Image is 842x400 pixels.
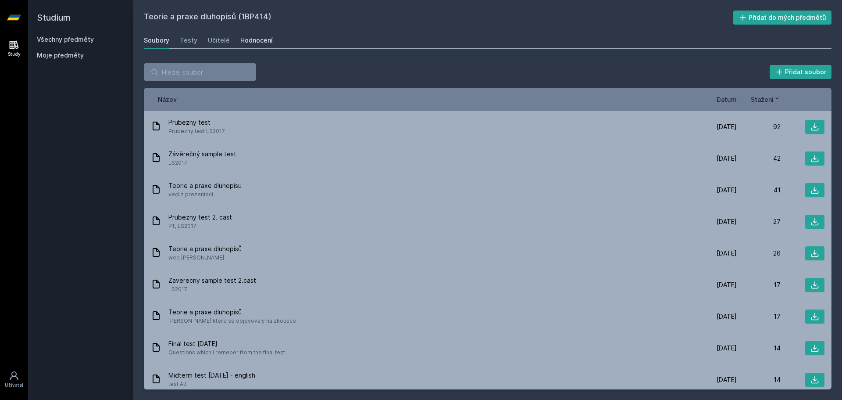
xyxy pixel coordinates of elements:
[168,245,242,253] span: Teorie a praxe dluhopisů
[717,123,737,131] span: [DATE]
[168,348,285,357] span: Questions which I remeber from the final test
[751,95,774,104] span: Stažení
[717,344,737,353] span: [DATE]
[208,32,230,49] a: Učitelé
[168,222,232,231] span: PT, LS2017
[168,159,236,167] span: LS2017
[770,65,832,79] button: Přidat soubor
[2,366,26,393] a: Uživatel
[717,217,737,226] span: [DATE]
[37,51,84,60] span: Moje předměty
[168,276,256,285] span: Zaverecny sample test 2.cast
[168,380,255,389] span: test AJ
[144,32,169,49] a: Soubory
[717,186,737,195] span: [DATE]
[737,281,781,289] div: 17
[168,317,296,325] span: [PERSON_NAME] ktere se objevovaly na zkousce
[168,308,296,317] span: Teorie a praxe dluhopisů
[168,371,255,380] span: Midterm test [DATE] - english
[5,382,23,389] div: Uživatel
[168,181,242,190] span: Teorie a praxe dluhopisu
[158,95,177,104] button: Název
[737,375,781,384] div: 14
[240,36,273,45] div: Hodnocení
[717,95,737,104] button: Datum
[168,150,236,159] span: Závěrečný sample test
[144,63,256,81] input: Hledej soubor
[168,190,242,199] span: veci z prezentaci
[168,118,225,127] span: Prubezny test
[180,32,197,49] a: Testy
[751,95,781,104] button: Stažení
[168,253,242,262] span: web [PERSON_NAME]
[37,36,94,43] a: Všechny předměty
[717,154,737,163] span: [DATE]
[240,32,273,49] a: Hodnocení
[208,36,230,45] div: Učitelé
[144,36,169,45] div: Soubory
[737,249,781,258] div: 26
[737,123,781,131] div: 92
[168,339,285,348] span: Final test [DATE]
[733,11,832,25] button: Přidat do mých předmětů
[180,36,197,45] div: Testy
[717,375,737,384] span: [DATE]
[168,213,232,222] span: Prubezny test 2. cast
[737,344,781,353] div: 14
[144,11,733,25] h2: Teorie a praxe dluhopisů (1BP414)
[737,186,781,195] div: 41
[8,51,21,58] div: Study
[168,285,256,294] span: LS2017
[2,35,26,62] a: Study
[737,312,781,321] div: 17
[737,217,781,226] div: 27
[717,281,737,289] span: [DATE]
[168,127,225,136] span: Prubezny test LS2017
[717,312,737,321] span: [DATE]
[737,154,781,163] div: 42
[717,249,737,258] span: [DATE]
